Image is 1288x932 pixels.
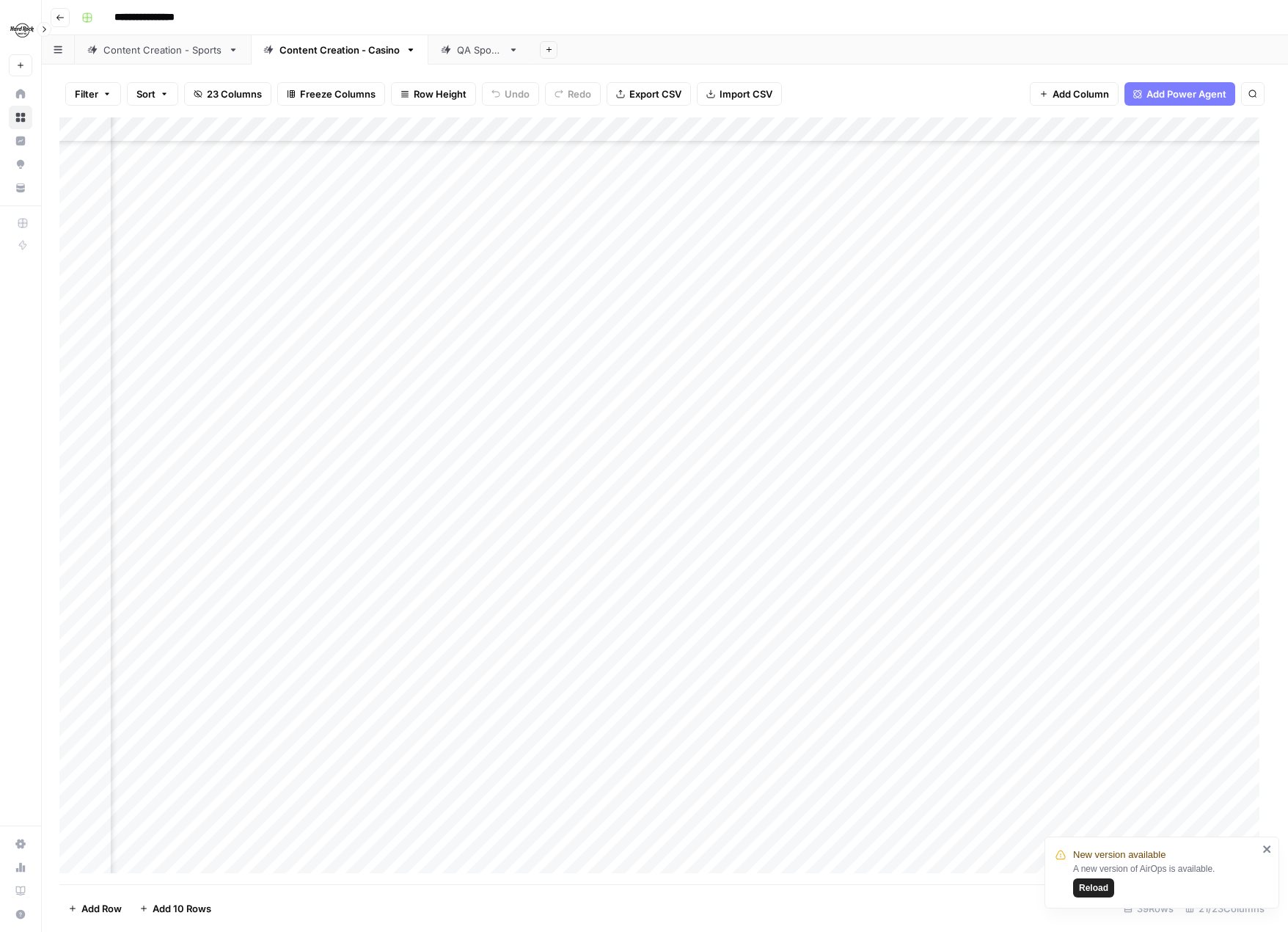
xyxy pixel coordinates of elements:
button: Sort [127,82,178,106]
span: New version available [1073,848,1166,862]
div: Content Creation - Casino [279,43,400,57]
span: Add Column [1053,87,1109,101]
span: Add Row [81,901,122,916]
a: Browse [9,106,32,129]
button: Workspace: Hard Rock Digital [9,12,32,48]
span: Import CSV [720,87,772,101]
div: A new version of AirOps is available. [1073,862,1258,898]
span: Redo [568,87,591,101]
span: Filter [75,87,98,101]
button: Undo [482,82,539,106]
button: Import CSV [697,82,782,106]
a: Learning Hub [9,879,32,903]
span: Export CSV [629,87,681,101]
span: 23 Columns [207,87,262,101]
button: 23 Columns [184,82,271,106]
button: Filter [65,82,121,106]
button: Redo [545,82,601,106]
button: Add Power Agent [1124,82,1235,106]
button: Reload [1073,878,1114,898]
img: Hard Rock Digital Logo [9,17,35,43]
button: Add 10 Rows [131,897,220,920]
a: Content Creation - Sports [75,35,251,65]
div: Content Creation - Sports [103,43,222,57]
button: Export CSV [607,82,691,106]
a: QA Sports [428,35,531,65]
span: Reload [1079,881,1108,895]
a: Content Creation - Casino [251,35,428,65]
span: Freeze Columns [300,87,376,101]
a: Settings [9,832,32,856]
div: QA Sports [457,43,502,57]
button: close [1262,843,1273,855]
span: Add Power Agent [1146,87,1226,101]
span: Sort [136,87,155,101]
a: Usage [9,856,32,879]
a: Insights [9,129,32,153]
button: Help + Support [9,903,32,926]
div: 21/23 Columns [1179,897,1270,920]
a: Your Data [9,176,32,200]
button: Add Column [1030,82,1119,106]
div: 39 Rows [1118,897,1179,920]
a: Home [9,82,32,106]
span: Add 10 Rows [153,901,211,916]
span: Row Height [414,87,466,101]
button: Add Row [59,897,131,920]
button: Row Height [391,82,476,106]
button: Freeze Columns [277,82,385,106]
span: Undo [505,87,530,101]
a: Opportunities [9,153,32,176]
